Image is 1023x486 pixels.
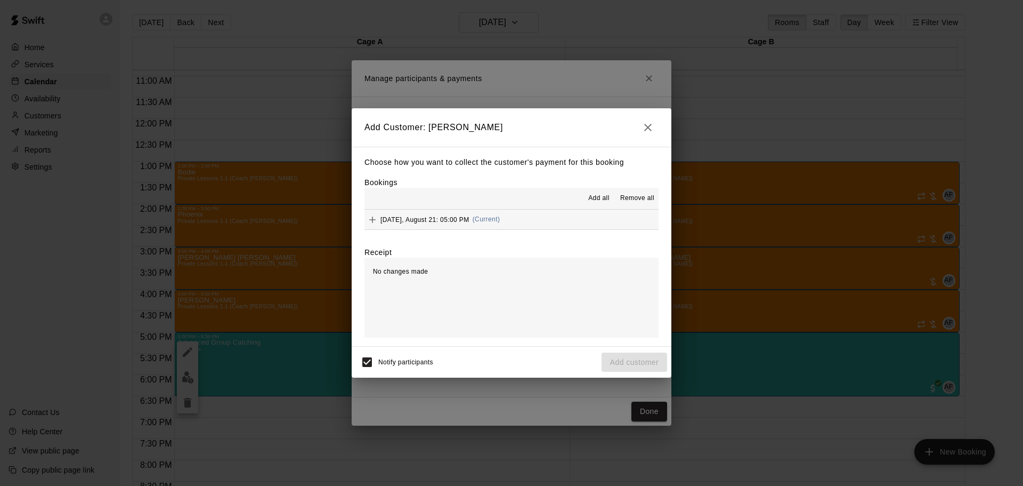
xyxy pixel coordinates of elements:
span: [DATE], August 21: 05:00 PM [380,216,469,223]
span: Add [364,215,380,223]
label: Receipt [364,247,392,258]
span: No changes made [373,268,428,275]
p: Choose how you want to collect the customer's payment for this booking [364,156,659,169]
h2: Add Customer: [PERSON_NAME] [352,108,671,147]
span: Add all [588,193,610,204]
button: Add all [582,190,616,207]
span: Notify participants [378,358,433,366]
label: Bookings [364,178,397,187]
span: (Current) [473,216,500,223]
span: Remove all [620,193,654,204]
button: Remove all [616,190,659,207]
button: Add[DATE], August 21: 05:00 PM(Current) [364,210,659,229]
